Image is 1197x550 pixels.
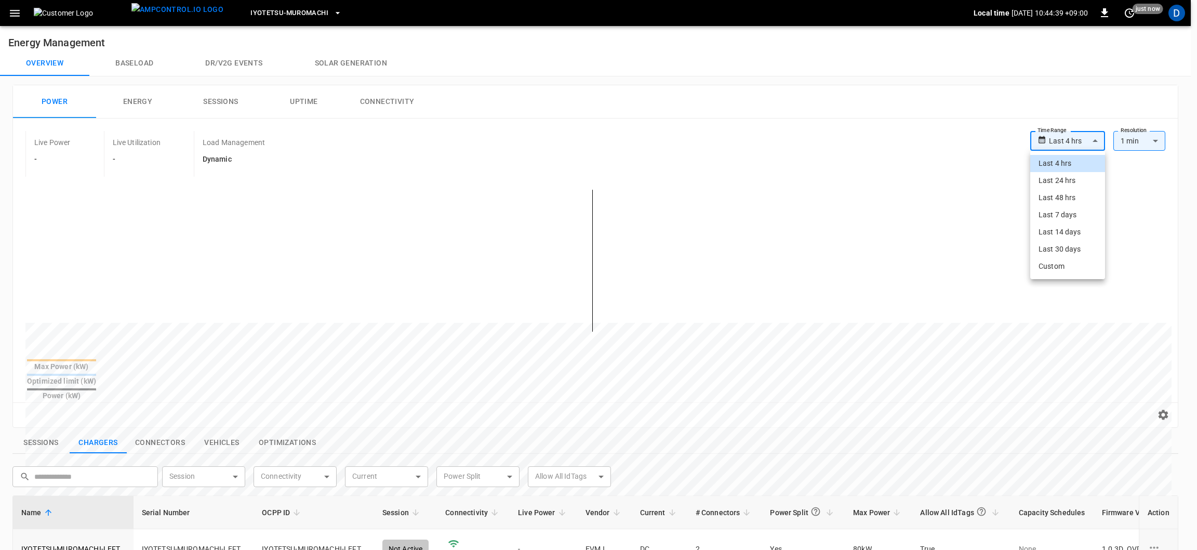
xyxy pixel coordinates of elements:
li: Custom [1030,258,1105,275]
li: Last 48 hrs [1030,189,1105,206]
li: Last 7 days [1030,206,1105,224]
li: Last 14 days [1030,224,1105,241]
li: Last 4 hrs [1030,155,1105,172]
li: Last 30 days [1030,241,1105,258]
li: Last 24 hrs [1030,172,1105,189]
